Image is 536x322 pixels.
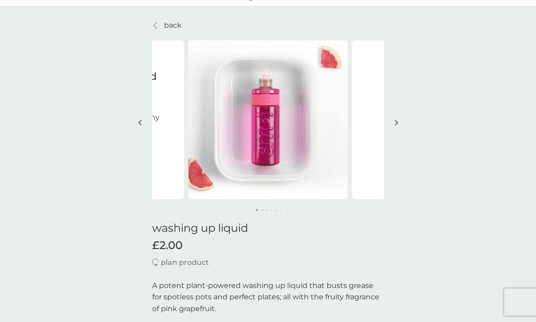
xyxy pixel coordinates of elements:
span: £2.00 [152,239,183,252]
p: back [164,20,182,31]
a: back [152,20,182,31]
h1: washing up liquid [152,222,384,235]
img: right-arrow.svg [395,119,398,126]
img: left-arrow.svg [138,119,142,126]
p: plan product [161,257,209,268]
p: A potent plant-powered washing up liquid that busts grease for spotless pots and perfect plates; ... [152,280,384,315]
